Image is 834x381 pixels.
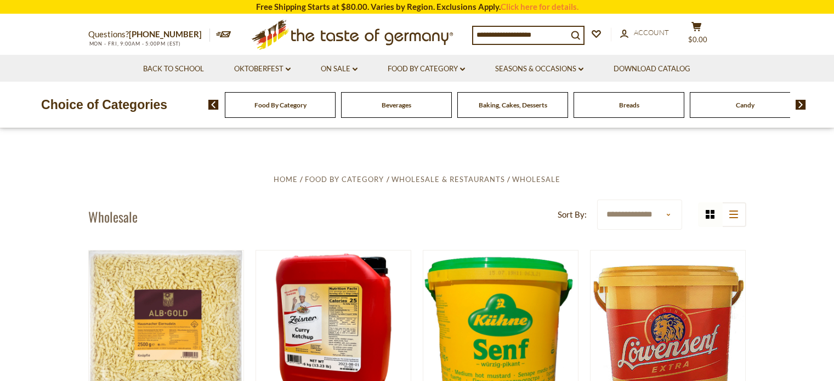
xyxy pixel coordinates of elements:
a: Download Catalog [614,63,690,75]
a: Food By Category [305,175,384,184]
a: Food By Category [254,101,307,109]
a: Wholesale & Restaurants [392,175,505,184]
a: Oktoberfest [234,63,291,75]
img: next arrow [796,100,806,110]
h1: Wholesale [88,208,138,225]
span: Account [634,28,669,37]
a: On Sale [321,63,358,75]
label: Sort By: [558,208,587,221]
p: Questions? [88,27,210,42]
a: Breads [619,101,639,109]
span: $0.00 [688,35,707,44]
a: Back to School [143,63,204,75]
a: Candy [736,101,754,109]
a: Food By Category [388,63,465,75]
img: previous arrow [208,100,219,110]
button: $0.00 [680,21,713,49]
span: MON - FRI, 9:00AM - 5:00PM (EST) [88,41,181,47]
a: Home [274,175,298,184]
a: Wholesale [512,175,560,184]
a: Seasons & Occasions [495,63,583,75]
a: Beverages [382,101,411,109]
a: Click here for details. [501,2,578,12]
a: Account [620,27,669,39]
a: [PHONE_NUMBER] [129,29,202,39]
a: Baking, Cakes, Desserts [479,101,547,109]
